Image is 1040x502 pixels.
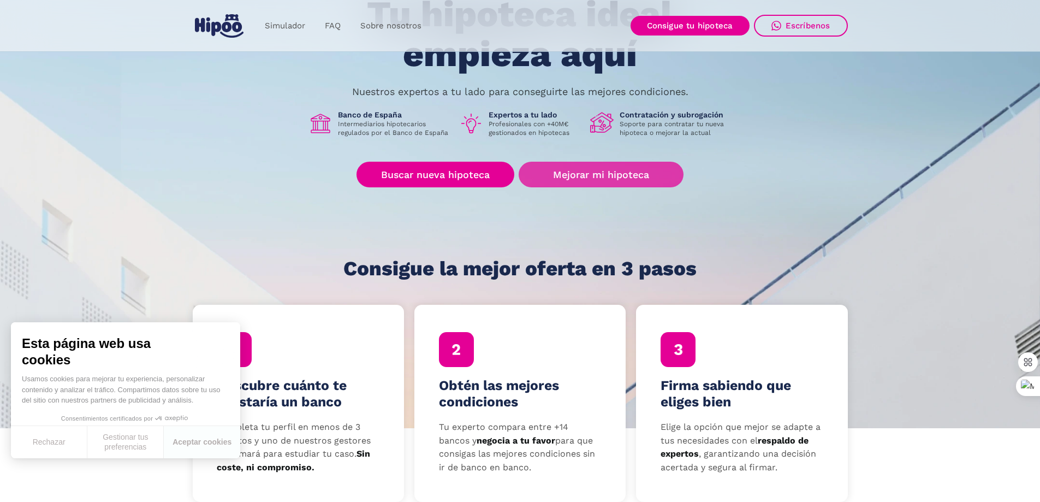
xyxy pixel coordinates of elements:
p: Soporte para contratar tu nueva hipoteca o mejorar la actual [620,120,732,137]
p: Nuestros expertos a tu lado para conseguirte las mejores condiciones. [352,87,688,96]
h1: Consigue la mejor oferta en 3 pasos [343,258,697,280]
div: Escríbenos [786,21,830,31]
a: FAQ [315,15,350,37]
a: Sobre nosotros [350,15,431,37]
h4: Obtén las mejores condiciones [439,377,602,410]
a: home [193,10,246,42]
p: Elige la opción que mejor se adapte a tus necesidades con el , garantizando una decisión acertada... [661,421,823,475]
strong: Sin coste, ni compromiso. [217,448,370,473]
h4: Descubre cuánto te prestaría un banco [217,377,379,410]
p: Profesionales con +40M€ gestionados en hipotecas [489,120,581,137]
h4: Firma sabiendo que eliges bien [661,377,823,410]
a: Mejorar mi hipoteca [519,162,683,187]
h1: Banco de España [338,110,450,120]
strong: negocia a tu favor [477,435,555,446]
a: Escríbenos [754,15,848,37]
h1: Contratación y subrogación [620,110,732,120]
p: Completa tu perfil en menos de 3 minutos y uno de nuestros gestores te llamará para estudiar tu c... [217,421,379,475]
a: Consigue tu hipoteca [631,16,750,36]
p: Tu experto compara entre +14 bancos y para que consigas las mejores condiciones sin ir de banco e... [439,421,602,475]
p: Intermediarios hipotecarios regulados por el Banco de España [338,120,450,137]
a: Buscar nueva hipoteca [356,162,514,187]
h1: Expertos a tu lado [489,110,581,120]
a: Simulador [255,15,315,37]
